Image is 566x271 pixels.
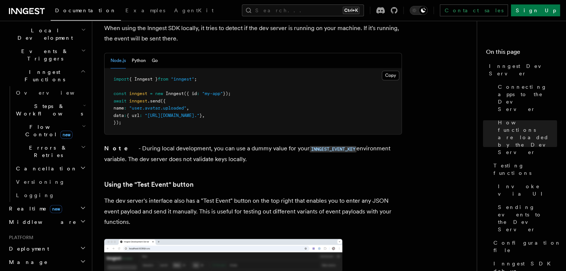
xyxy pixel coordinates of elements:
span: : [124,113,127,118]
button: Node.js [111,53,126,68]
a: Examples [121,2,170,20]
span: { url [127,113,140,118]
span: new [155,91,163,96]
button: Inngest Functions [6,65,87,86]
button: Flow Controlnew [13,120,87,141]
span: Local Development [6,27,81,42]
button: Toggle dark mode [410,6,428,15]
span: = [150,91,153,96]
code: INNGEST_EVENT_KEY [310,146,356,152]
span: Overview [16,90,93,96]
span: name [113,105,124,111]
a: Sending events to the Dev Server [495,200,557,236]
span: "[URL][DOMAIN_NAME]." [145,113,199,118]
p: - During local development, you can use a dummy value for your environment variable. The dev serv... [104,143,402,164]
button: Local Development [6,24,87,45]
button: Middleware [6,215,87,229]
span: : [140,113,142,118]
span: Platform [6,235,33,241]
span: Realtime [6,205,62,212]
span: Connecting apps to the Dev Server [498,83,557,113]
button: Go [152,53,158,68]
span: Middleware [6,218,77,226]
span: }); [223,91,231,96]
a: Configuration file [490,236,557,257]
span: ({ id [184,91,197,96]
strong: Note [104,145,138,152]
span: Events & Triggers [6,48,81,62]
span: }); [113,120,121,125]
button: Manage [6,255,87,269]
button: Events & Triggers [6,45,87,65]
span: Documentation [55,7,116,13]
button: Realtimenew [6,202,87,215]
a: How functions are loaded by the Dev Server [495,116,557,159]
span: inngest [129,98,147,104]
span: : [197,91,199,96]
span: from [158,76,168,82]
span: AgentKit [174,7,214,13]
span: Errors & Retries [13,144,81,159]
span: Configuration file [493,239,561,254]
button: Deployment [6,242,87,255]
p: When using the Inngest SDK locally, it tries to detect if the dev server is running on your machi... [104,23,402,44]
span: Deployment [6,245,49,252]
button: Copy [382,71,399,80]
button: Errors & Retries [13,141,87,162]
span: inngest [129,91,147,96]
span: , [186,105,189,111]
span: new [50,205,62,213]
span: ({ [160,98,166,104]
button: Steps & Workflows [13,99,87,120]
div: Inngest Functions [6,86,87,202]
span: "inngest" [171,76,194,82]
a: Connecting apps to the Dev Server [495,80,557,116]
a: Logging [13,189,87,202]
span: How functions are loaded by the Dev Server [498,119,557,156]
span: Examples [125,7,165,13]
a: Documentation [51,2,121,21]
a: Versioning [13,175,87,189]
span: "my-app" [202,91,223,96]
a: AgentKit [170,2,218,20]
button: Python [132,53,146,68]
a: Using the "Test Event" button [104,179,194,190]
span: Inngest Dev Server [489,62,557,77]
span: Inngest Functions [6,68,80,83]
span: const [113,91,127,96]
a: Overview [13,86,87,99]
span: Versioning [16,179,65,185]
a: Invoke via UI [495,180,557,200]
span: Cancellation [13,165,77,172]
span: ; [194,76,197,82]
span: { Inngest } [129,76,158,82]
span: Steps & Workflows [13,102,83,117]
a: Contact sales [440,4,508,16]
span: : [124,105,127,111]
span: Flow Control [13,123,82,138]
p: The dev server's interface also has a "Test Event" button on the top right that enables you to en... [104,196,402,227]
span: new [60,131,73,139]
span: data [113,113,124,118]
span: Logging [16,192,55,198]
span: Invoke via UI [498,183,557,197]
span: import [113,76,129,82]
a: Sign Up [511,4,560,16]
button: Search...Ctrl+K [242,4,364,16]
span: , [202,113,205,118]
span: await [113,98,127,104]
button: Cancellation [13,162,87,175]
span: .send [147,98,160,104]
span: Testing functions [493,162,557,177]
span: Inngest [166,91,184,96]
span: } [199,113,202,118]
a: INNGEST_EVENT_KEY [310,145,356,152]
span: Manage [6,258,48,266]
span: Sending events to the Dev Server [498,203,557,233]
a: Inngest Dev Server [486,59,557,80]
a: Testing functions [490,159,557,180]
span: "user.avatar.uploaded" [129,105,186,111]
kbd: Ctrl+K [343,7,359,14]
h4: On this page [486,48,557,59]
